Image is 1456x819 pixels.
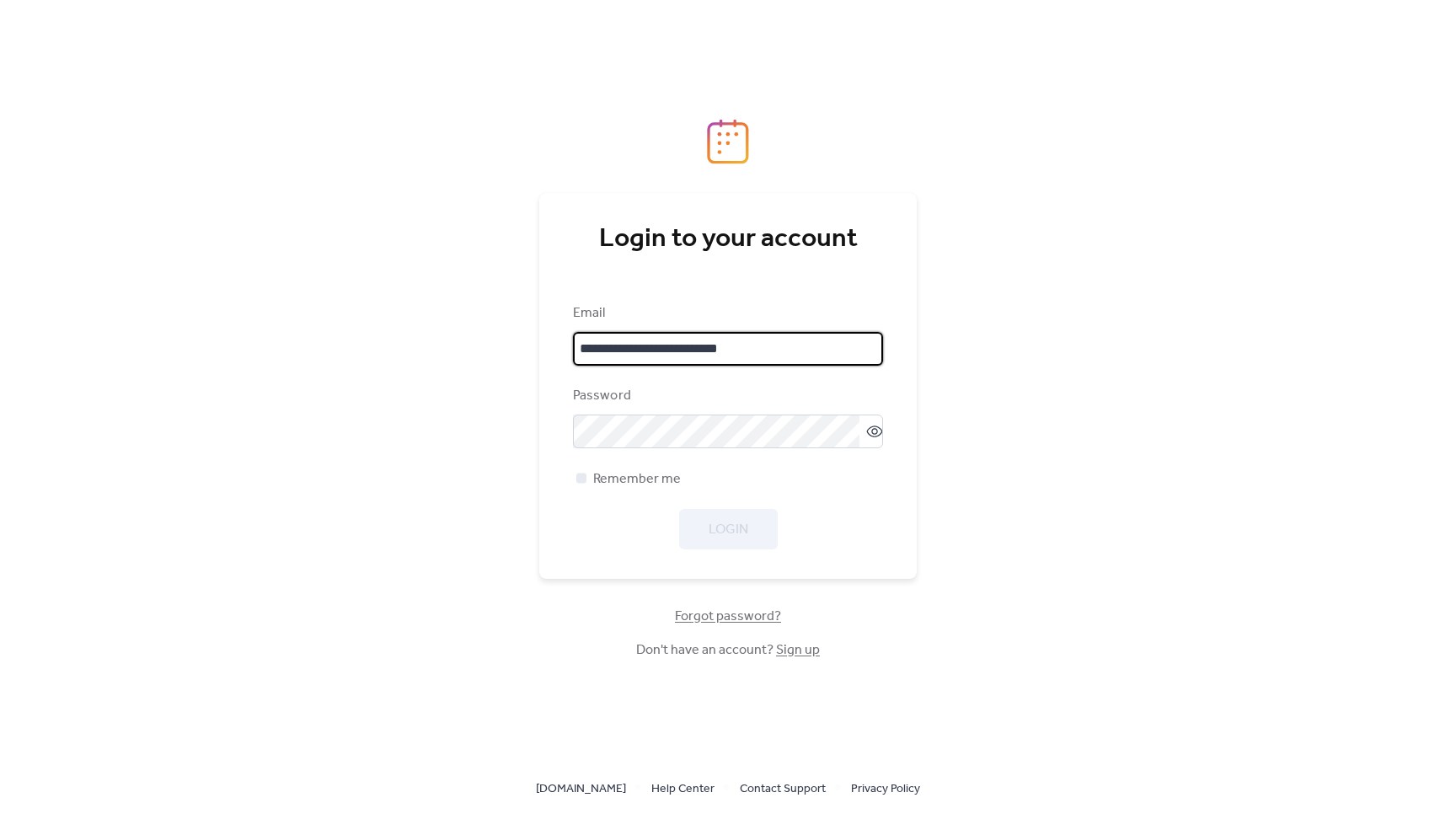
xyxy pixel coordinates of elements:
span: Privacy Policy [851,779,920,800]
div: Login to your account [573,222,883,256]
a: Help Center [651,778,715,799]
a: Contact Support [740,778,826,799]
span: Help Center [651,779,715,800]
span: Don't have an account? [636,640,820,661]
div: Email [573,303,880,324]
a: Sign up [776,637,820,663]
img: logo [707,119,749,164]
span: Forgot password? [675,607,781,627]
span: Remember me [593,469,681,490]
span: [DOMAIN_NAME] [536,779,626,800]
span: Contact Support [740,779,826,800]
a: [DOMAIN_NAME] [536,778,626,799]
a: Forgot password? [675,612,781,621]
a: Privacy Policy [851,778,920,799]
div: Password [573,386,880,406]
